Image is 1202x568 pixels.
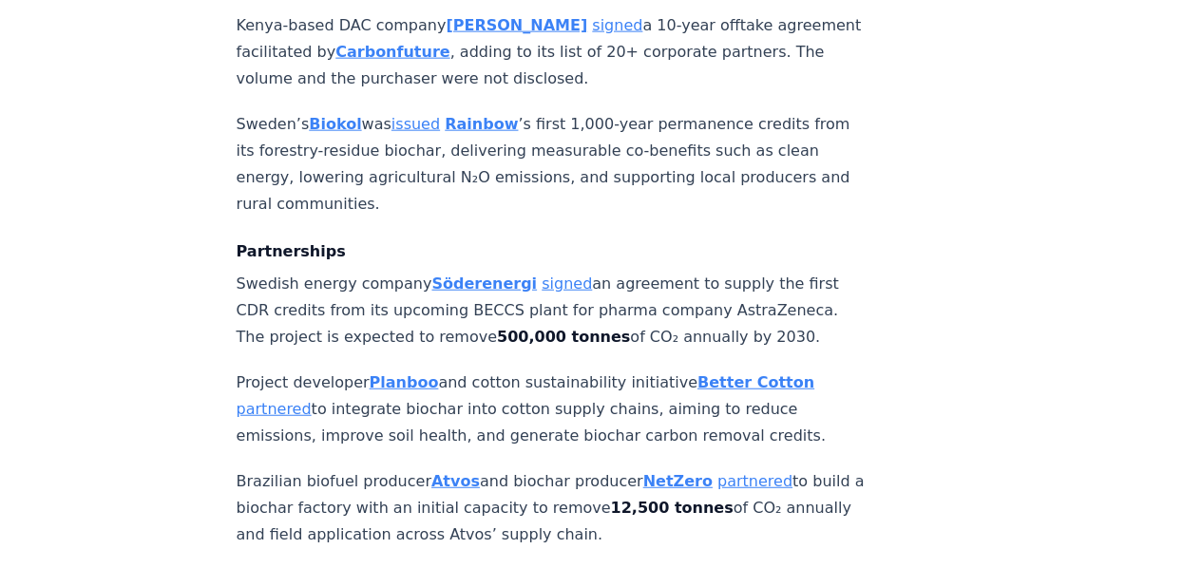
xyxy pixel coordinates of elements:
a: partnered [717,472,792,490]
strong: Partnerships [237,242,346,260]
a: signed [542,275,592,293]
p: Sweden’s was ’s first 1,000-year permanence credits from its forestry-residue biochar, delivering... [237,111,866,218]
a: issued [391,115,440,133]
a: Better Cotton [697,373,814,391]
strong: 500,000 tonnes [497,328,630,346]
p: Swedish energy company an agreement to supply the first CDR credits from its upcoming BECCS plant... [237,271,866,350]
p: Brazilian biofuel producer and biochar producer to build a biochar factory with an initial capaci... [237,468,866,548]
a: Rainbow [445,115,518,133]
a: Söderenergi [431,275,537,293]
a: partnered [237,400,312,418]
a: Atvos [431,472,480,490]
a: Carbonfuture [335,43,449,61]
strong: 12,500 tonnes [610,499,733,517]
a: NetZero [643,472,713,490]
a: signed [592,16,642,34]
a: [PERSON_NAME] [446,16,587,34]
p: Kenya-based DAC company a 10-year offtake agreement facilitated by , adding to its list of 20+ co... [237,12,866,92]
p: Project developer and cotton sustainability initiative to integrate biochar into cotton supply ch... [237,369,866,449]
a: Planboo [369,373,438,391]
a: Biokol [309,115,361,133]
